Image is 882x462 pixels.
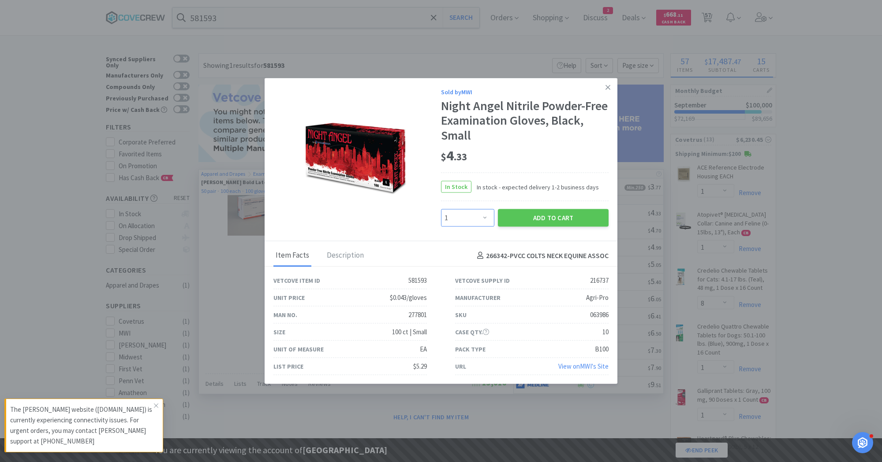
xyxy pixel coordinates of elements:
[602,327,609,337] div: 10
[454,150,467,163] span: . 33
[441,98,609,143] div: Night Angel Nitrile Powder-Free Examination Gloves, Black, Small
[273,293,305,303] div: Unit Price
[455,344,486,354] div: Pack Type
[273,276,320,285] div: Vetcove Item ID
[273,344,324,354] div: Unit of Measure
[441,87,609,96] div: Sold by MWI
[273,327,285,337] div: Size
[441,181,471,192] span: In Stock
[586,292,609,303] div: Agri-Pro
[441,150,446,163] span: $
[300,100,415,214] img: 18a63d5f99ce469e8cf5cb9e5ecfc9ef_216737.png
[455,310,467,320] div: SKU
[558,362,609,370] a: View onMWI's Site
[455,327,489,337] div: Case Qty.
[413,361,427,372] div: $5.29
[852,432,873,453] iframe: Intercom live chat
[390,292,427,303] div: $0.043/gloves
[498,209,609,227] button: Add to Cart
[273,310,297,320] div: Man No.
[392,327,427,337] div: 100 ct | Small
[441,146,467,164] span: 4
[420,344,427,355] div: EA
[273,245,311,267] div: Item Facts
[455,362,466,371] div: URL
[471,182,599,192] span: In stock - expected delivery 1-2 business days
[408,275,427,286] div: 581593
[590,310,609,320] div: 063986
[10,404,154,447] p: The [PERSON_NAME] website ([DOMAIN_NAME]) is currently experiencing connectivity issues. For urge...
[590,275,609,286] div: 216737
[474,250,609,262] h4: 266342 - PVCC COLTS NECK EQUINE ASSOC
[408,310,427,320] div: 277801
[595,344,609,355] div: B100
[455,293,501,303] div: Manufacturer
[273,362,303,371] div: List Price
[325,245,366,267] div: Description
[455,276,510,285] div: Vetcove Supply ID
